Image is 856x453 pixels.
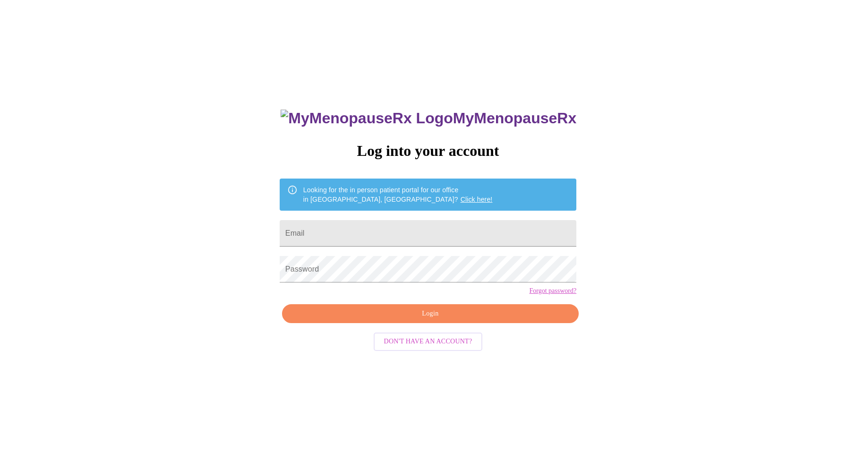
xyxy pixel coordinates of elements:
span: Don't have an account? [384,336,472,348]
h3: MyMenopauseRx [281,110,576,127]
button: Login [282,304,579,324]
button: Don't have an account? [374,333,483,351]
h3: Log into your account [280,142,576,160]
div: Looking for the in person patient portal for our office in [GEOGRAPHIC_DATA], [GEOGRAPHIC_DATA]? [303,181,493,208]
a: Click here! [461,196,493,203]
a: Forgot password? [529,287,576,295]
span: Login [293,308,568,320]
a: Don't have an account? [371,337,485,345]
img: MyMenopauseRx Logo [281,110,453,127]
